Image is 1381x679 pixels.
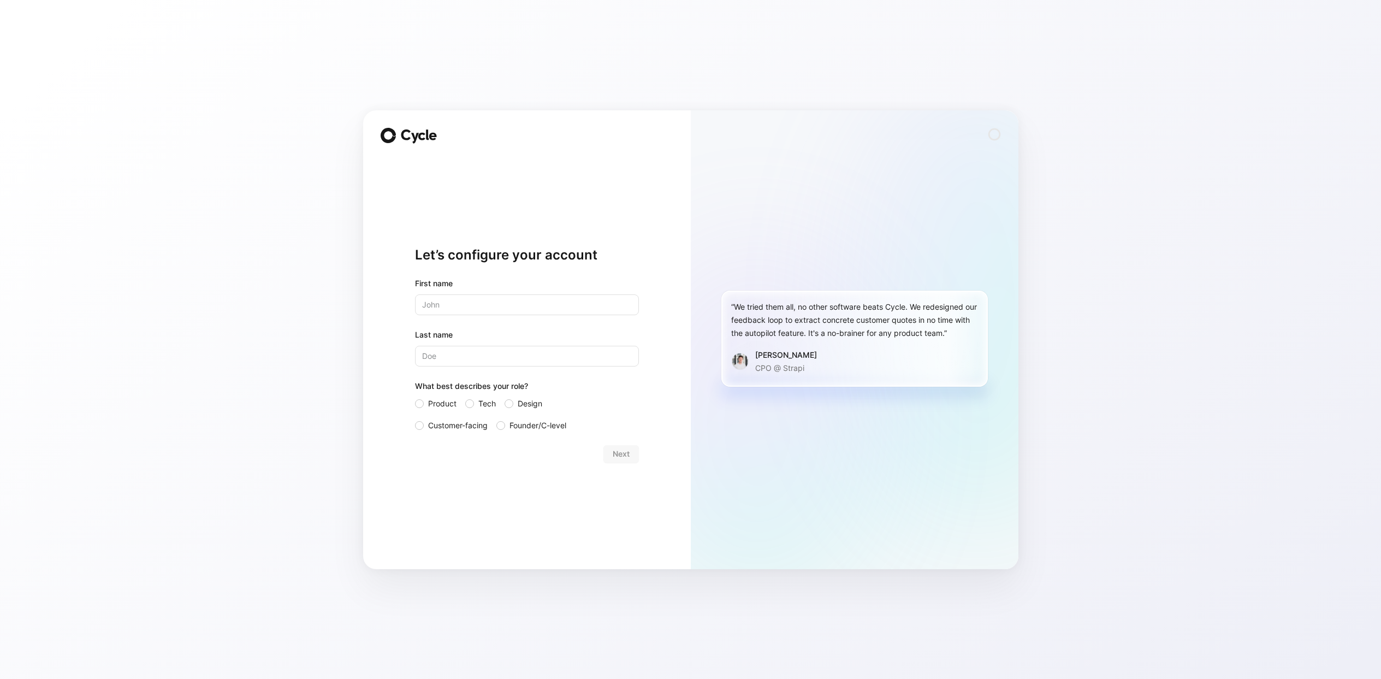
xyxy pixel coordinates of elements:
span: Design [518,397,542,410]
span: Product [428,397,457,410]
span: Customer-facing [428,419,488,432]
span: Tech [478,397,496,410]
div: What best describes your role? [415,380,639,397]
div: First name [415,277,639,290]
div: “We tried them all, no other software beats Cycle. We redesigned our feedback loop to extract con... [731,300,978,340]
span: Founder/C-level [509,419,566,432]
p: CPO @ Strapi [755,362,817,375]
h1: Let’s configure your account [415,246,639,264]
div: [PERSON_NAME] [755,349,817,362]
input: John [415,294,639,315]
label: Last name [415,328,639,341]
input: Doe [415,346,639,367]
